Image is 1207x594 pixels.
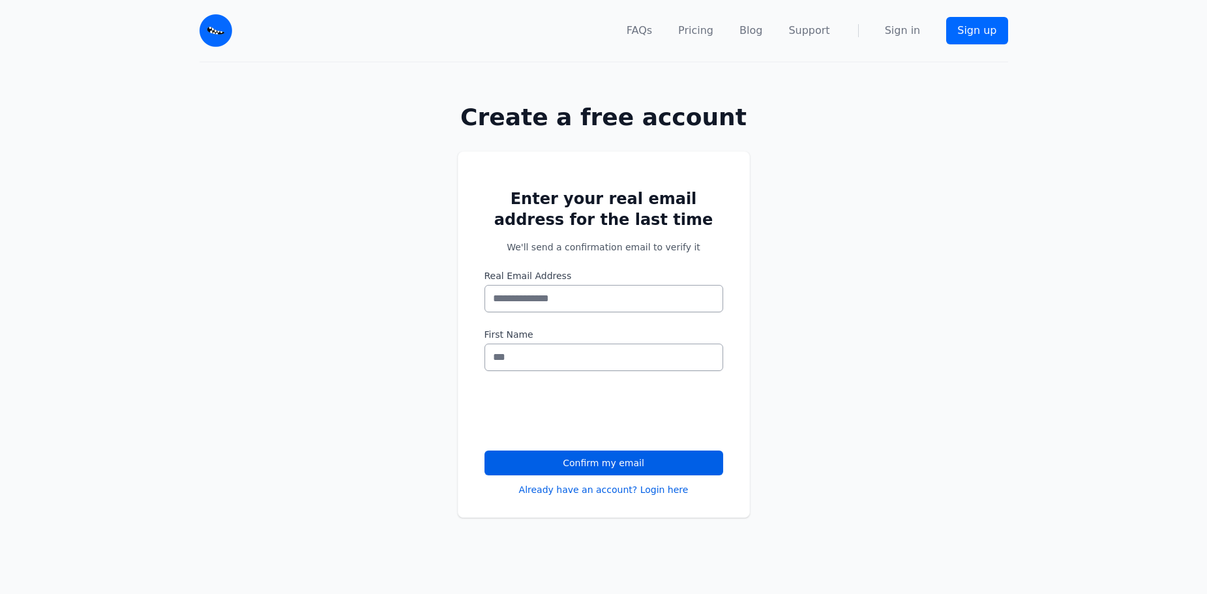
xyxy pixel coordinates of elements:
iframe: reCAPTCHA [484,387,683,438]
label: Real Email Address [484,269,723,282]
h1: Create a free account [416,104,792,130]
a: FAQs [627,23,652,38]
a: Support [788,23,829,38]
a: Pricing [678,23,713,38]
a: Sign up [946,17,1007,44]
a: Sign in [885,23,921,38]
button: Confirm my email [484,451,723,475]
p: We'll send a confirmation email to verify it [484,241,723,254]
label: First Name [484,328,723,341]
h2: Enter your real email address for the last time [484,188,723,230]
a: Already have an account? Login here [519,483,689,496]
a: Blog [739,23,762,38]
img: Email Monster [200,14,232,47]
